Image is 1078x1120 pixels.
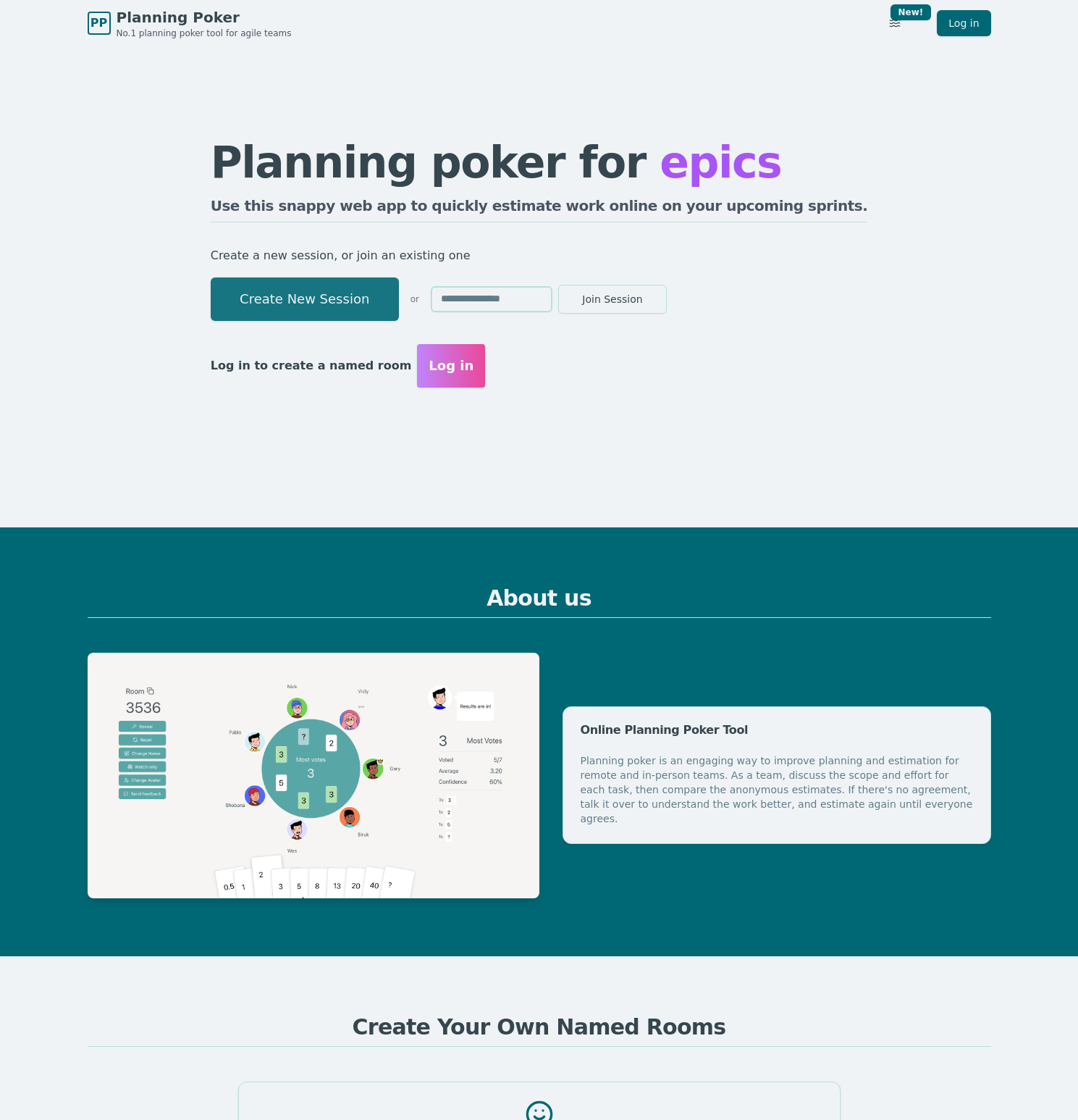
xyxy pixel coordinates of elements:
button: Join Session [558,285,667,314]
span: No.1 planning poker tool for agile teams [117,28,292,39]
span: Log in [429,356,473,376]
span: epics [660,137,781,188]
h2: Create Your Own Named Rooms [88,1014,991,1047]
a: Log in [937,10,990,36]
p: Create a new session, or join an existing one [211,246,868,266]
span: or [410,293,419,305]
h2: Use this snappy web app to quickly estimate work online on your upcoming sprints. [211,196,868,222]
div: New! [890,4,932,20]
h2: About us [88,585,991,618]
button: Log in [417,344,485,388]
h1: Planning poker for [211,141,868,184]
span: Planning Poker [117,7,292,28]
button: New! [882,10,908,36]
div: Online Planning Poker Tool [581,724,973,736]
p: Log in to create a named room [211,356,412,376]
a: PPPlanning PokerNo.1 planning poker tool for agile teams [88,7,292,39]
div: Planning poker is an engaging way to improve planning and estimation for remote and in-person tea... [581,753,973,826]
span: PP [90,14,107,32]
img: Planning Poker example session [88,653,539,898]
button: Create New Session [211,277,399,321]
